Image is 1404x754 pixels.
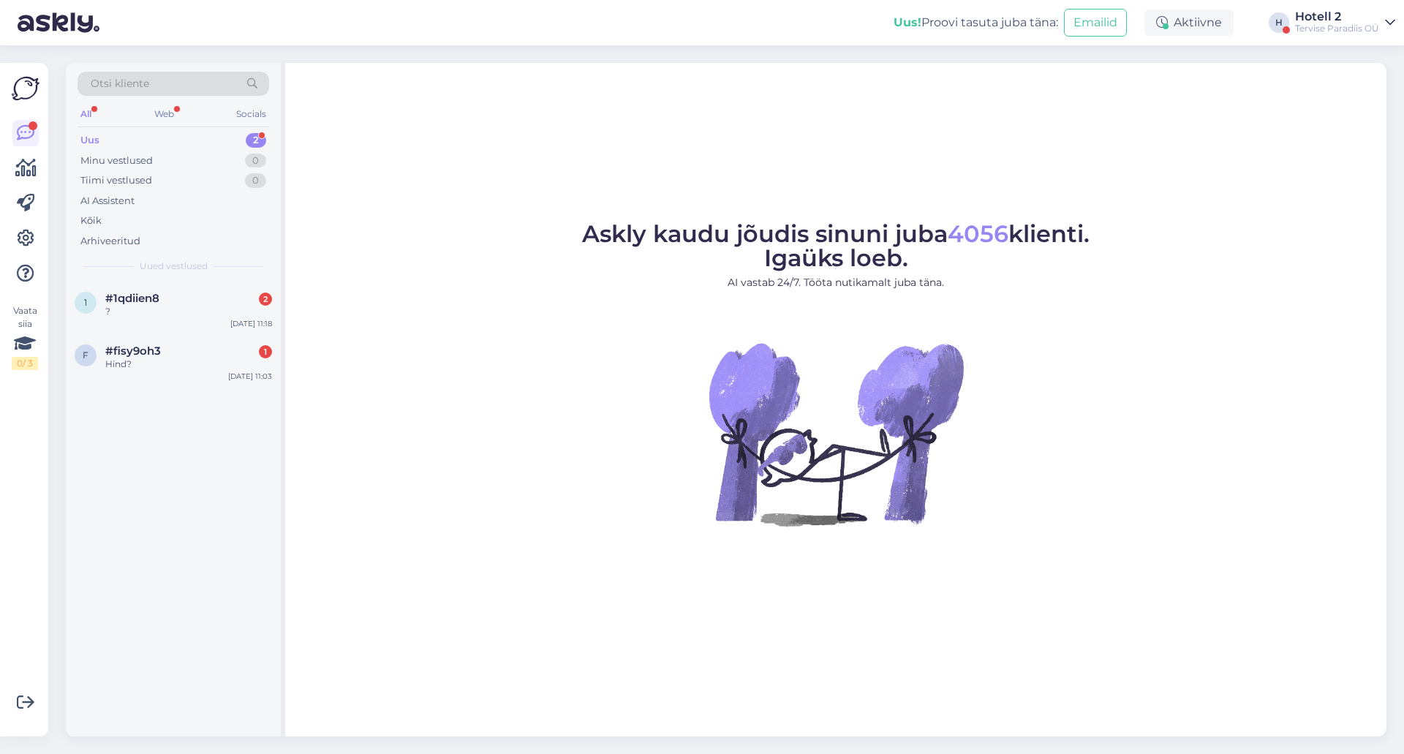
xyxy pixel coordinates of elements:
[704,302,967,565] img: No Chat active
[80,154,153,168] div: Minu vestlused
[83,350,88,361] span: f
[78,105,94,124] div: All
[105,358,272,371] div: Hind?
[230,318,272,329] div: [DATE] 11:18
[1295,11,1379,23] div: Hotell 2
[80,173,152,188] div: Tiimi vestlused
[84,297,87,308] span: 1
[12,304,38,370] div: Vaata siia
[259,293,272,306] div: 2
[894,15,921,29] b: Uus!
[894,14,1058,31] div: Proovi tasuta juba täna:
[1144,10,1234,36] div: Aktiivne
[582,275,1090,290] p: AI vastab 24/7. Tööta nutikamalt juba täna.
[80,194,135,208] div: AI Assistent
[80,214,102,228] div: Kõik
[105,344,161,358] span: #fisy9oh3
[246,133,266,148] div: 2
[1295,11,1395,34] a: Hotell 2Tervise Paradiis OÜ
[582,219,1090,272] span: Askly kaudu jõudis sinuni juba klienti. Igaüks loeb.
[151,105,177,124] div: Web
[245,154,266,168] div: 0
[105,305,272,318] div: ?
[12,357,38,370] div: 0 / 3
[233,105,269,124] div: Socials
[228,371,272,382] div: [DATE] 11:03
[12,75,39,102] img: Askly Logo
[80,133,99,148] div: Uus
[140,260,208,273] span: Uued vestlused
[91,76,149,91] span: Otsi kliente
[105,292,159,305] span: #1qdiien8
[80,234,140,249] div: Arhiveeritud
[948,219,1008,248] span: 4056
[1064,9,1127,37] button: Emailid
[259,345,272,358] div: 1
[1295,23,1379,34] div: Tervise Paradiis OÜ
[1269,12,1289,33] div: H
[245,173,266,188] div: 0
